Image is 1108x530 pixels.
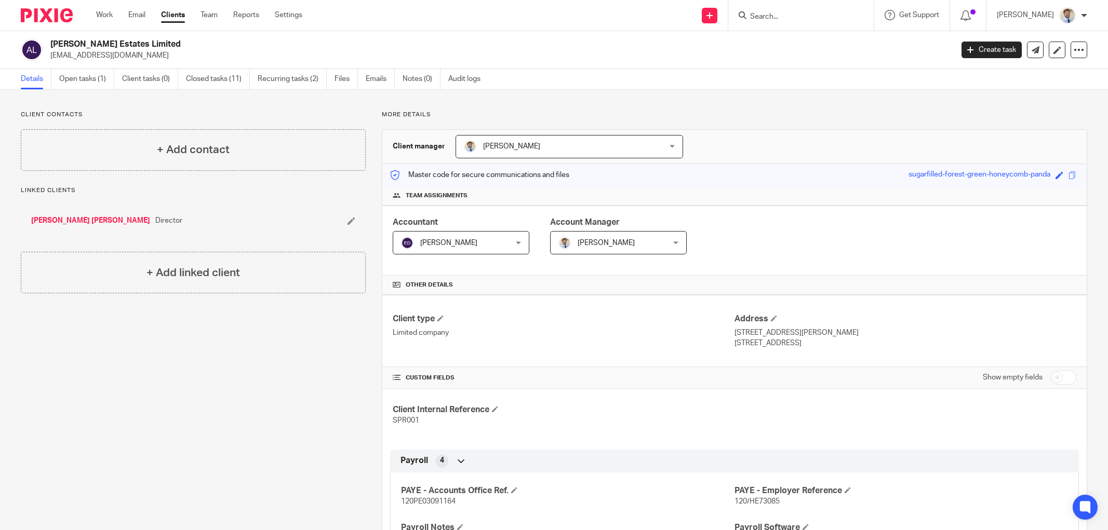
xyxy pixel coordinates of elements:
[59,69,114,89] a: Open tasks (1)
[50,39,767,50] h2: [PERSON_NAME] Estates Limited
[735,498,780,505] span: 120/HE73085
[96,10,113,20] a: Work
[406,192,468,200] span: Team assignments
[258,69,327,89] a: Recurring tasks (2)
[128,10,145,20] a: Email
[275,10,302,20] a: Settings
[21,39,43,61] img: svg%3E
[558,237,571,249] img: 1693835698283.jfif
[401,485,735,496] h4: PAYE - Accounts Office Ref.
[983,372,1043,383] label: Show empty fields
[21,186,366,195] p: Linked clients
[735,338,1076,348] p: [STREET_ADDRESS]
[393,374,735,382] h4: CUSTOM FIELDS
[440,455,444,466] span: 4
[735,485,1068,496] h4: PAYE - Employer Reference
[50,50,946,61] p: [EMAIL_ADDRESS][DOMAIN_NAME]
[401,237,413,249] img: svg%3E
[186,69,250,89] a: Closed tasks (11)
[735,328,1076,338] p: [STREET_ADDRESS][PERSON_NAME]
[233,10,259,20] a: Reports
[393,314,735,324] h4: Client type
[403,69,440,89] a: Notes (0)
[21,111,366,119] p: Client contacts
[401,455,428,466] span: Payroll
[550,218,620,226] span: Account Manager
[21,69,51,89] a: Details
[335,69,358,89] a: Files
[406,281,453,289] span: Other details
[393,417,419,424] span: SPR001
[483,143,540,150] span: [PERSON_NAME]
[146,265,240,281] h4: + Add linked client
[962,42,1022,58] a: Create task
[401,498,456,505] span: 120PE03091164
[161,10,185,20] a: Clients
[390,170,569,180] p: Master code for secure communications and files
[155,215,182,226] span: Director
[393,404,735,415] h4: Client Internal Reference
[749,12,843,22] input: Search
[909,169,1050,181] div: sugarfilled-forest-green-honeycomb-panda
[157,142,230,158] h4: + Add contact
[393,218,438,226] span: Accountant
[448,69,488,89] a: Audit logs
[393,141,445,152] h3: Client manager
[31,215,150,226] a: [PERSON_NAME] [PERSON_NAME]
[420,239,477,247] span: [PERSON_NAME]
[1059,7,1076,24] img: 1693835698283.jfif
[735,314,1076,324] h4: Address
[201,10,218,20] a: Team
[393,328,735,338] p: Limited company
[464,140,476,153] img: 1693835698283.jfif
[899,11,939,19] span: Get Support
[21,8,73,22] img: Pixie
[122,69,178,89] a: Client tasks (0)
[578,239,635,247] span: [PERSON_NAME]
[382,111,1087,119] p: More details
[366,69,395,89] a: Emails
[997,10,1054,20] p: [PERSON_NAME]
